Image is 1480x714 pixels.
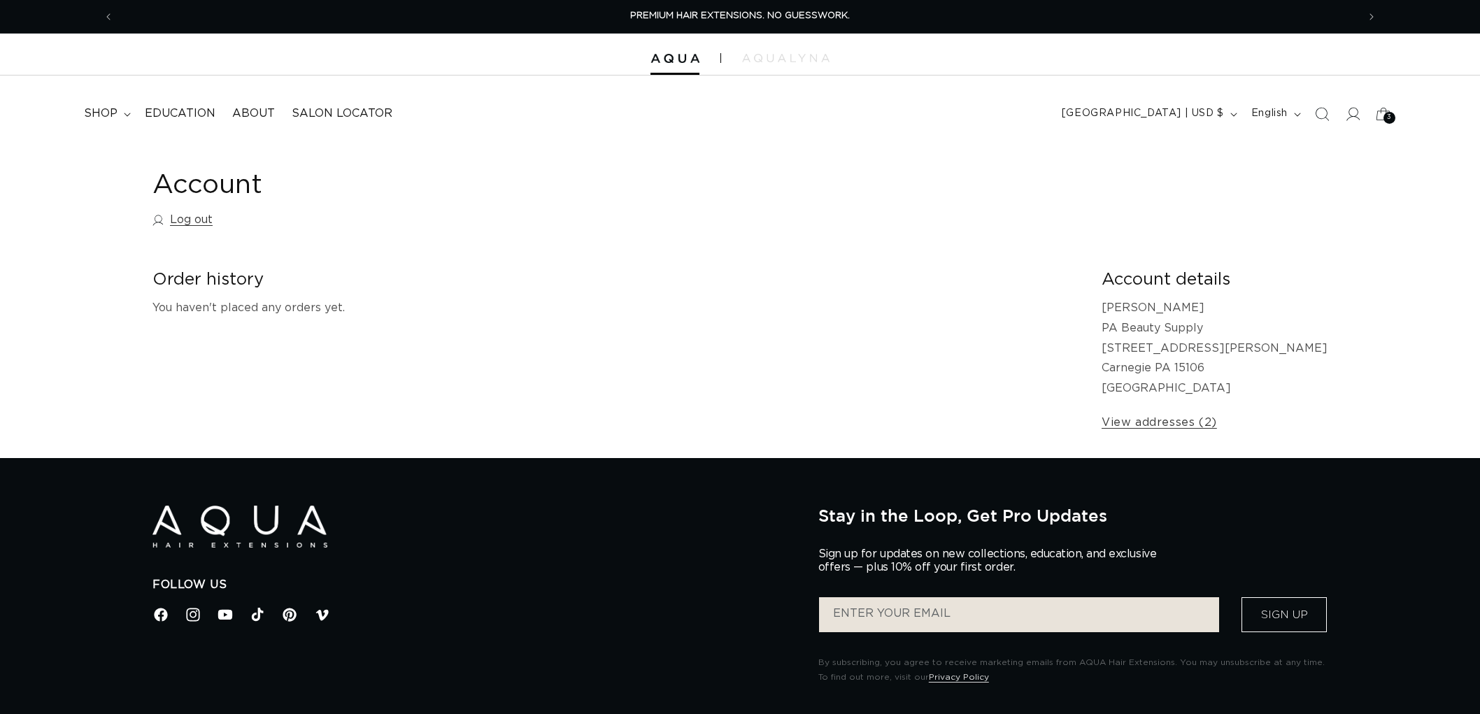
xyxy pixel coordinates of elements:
[232,106,275,121] span: About
[1102,269,1328,291] h2: Account details
[929,673,989,681] a: Privacy Policy
[1241,597,1327,632] button: Sign Up
[818,506,1328,525] h2: Stay in the Loop, Get Pro Updates
[1102,298,1328,399] p: [PERSON_NAME] PA Beauty Supply [STREET_ADDRESS][PERSON_NAME] Carnegie PA 15106 [GEOGRAPHIC_DATA]
[152,269,1079,291] h2: Order history
[1251,106,1288,121] span: English
[136,98,224,129] a: Education
[152,169,1328,203] h1: Account
[630,11,850,20] span: PREMIUM HAIR EXTENSIONS. NO GUESSWORK.
[1387,112,1392,124] span: 3
[224,98,283,129] a: About
[1102,413,1217,433] a: View addresses (2)
[818,548,1168,574] p: Sign up for updates on new collections, education, and exclusive offers — plus 10% off your first...
[1062,106,1224,121] span: [GEOGRAPHIC_DATA] | USD $
[1243,101,1307,127] button: English
[76,98,136,129] summary: shop
[152,578,797,592] h2: Follow Us
[84,106,118,121] span: shop
[292,106,392,121] span: Salon Locator
[152,210,213,230] a: Log out
[819,597,1219,632] input: ENTER YOUR EMAIL
[742,54,830,62] img: aqualyna.com
[1053,101,1243,127] button: [GEOGRAPHIC_DATA] | USD $
[283,98,401,129] a: Salon Locator
[93,3,124,30] button: Previous announcement
[1307,99,1337,129] summary: Search
[650,54,699,64] img: Aqua Hair Extensions
[145,106,215,121] span: Education
[152,506,327,548] img: Aqua Hair Extensions
[818,655,1328,685] p: By subscribing, you agree to receive marketing emails from AQUA Hair Extensions. You may unsubscr...
[1356,3,1387,30] button: Next announcement
[152,298,1079,318] p: You haven't placed any orders yet.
